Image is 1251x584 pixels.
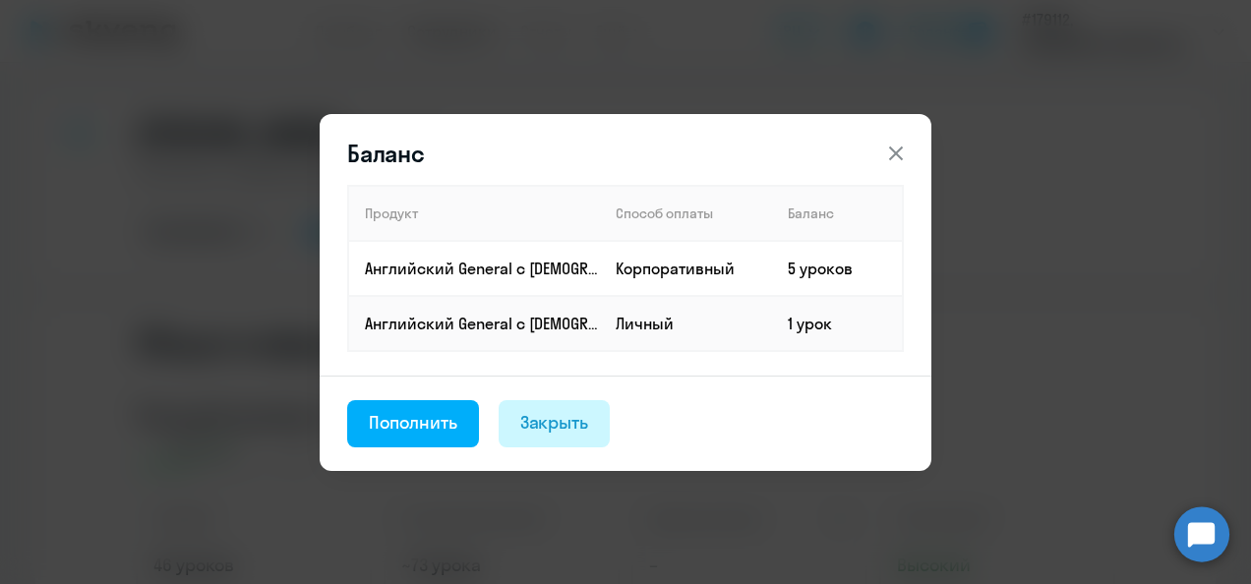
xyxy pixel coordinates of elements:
[600,186,772,241] th: Способ оплаты
[347,400,479,447] button: Пополнить
[772,296,903,351] td: 1 урок
[369,410,457,436] div: Пополнить
[320,138,931,169] header: Баланс
[365,258,599,279] p: Английский General с [DEMOGRAPHIC_DATA] преподавателем
[520,410,589,436] div: Закрыть
[365,313,599,334] p: Английский General с [DEMOGRAPHIC_DATA] преподавателем
[600,241,772,296] td: Корпоративный
[772,241,903,296] td: 5 уроков
[772,186,903,241] th: Баланс
[348,186,600,241] th: Продукт
[600,296,772,351] td: Личный
[499,400,611,447] button: Закрыть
